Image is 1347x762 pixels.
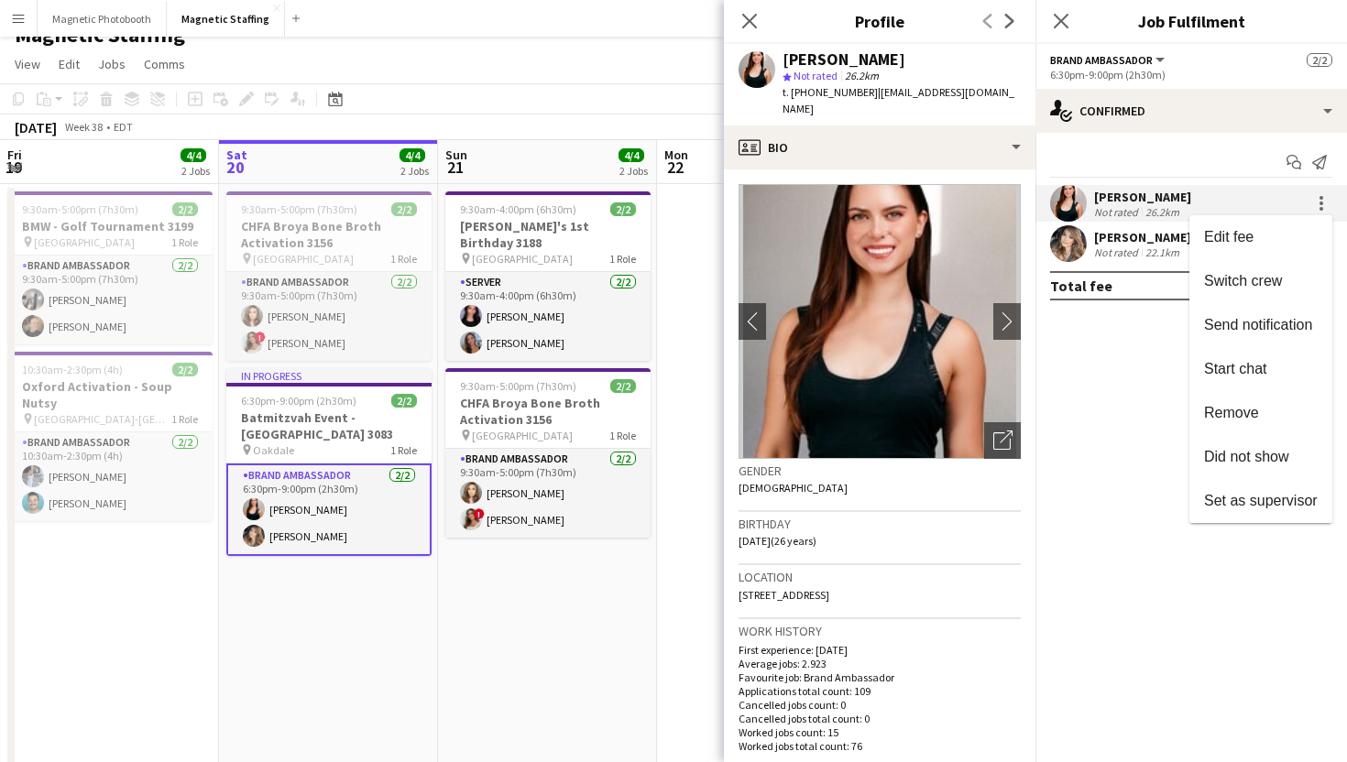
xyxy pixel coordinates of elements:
button: Set as supervisor [1189,479,1332,523]
span: Set as supervisor [1204,493,1318,508]
button: Start chat [1189,347,1332,391]
span: Edit fee [1204,229,1254,245]
button: Edit fee [1189,215,1332,259]
span: Start chat [1204,361,1266,376]
button: Switch crew [1189,259,1332,303]
span: Did not show [1204,449,1289,464]
span: Send notification [1204,317,1312,332]
button: Did not show [1189,435,1332,479]
button: Remove [1189,391,1332,435]
span: Remove [1204,405,1259,420]
span: Switch crew [1204,273,1282,288]
button: Send notification [1189,303,1332,347]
